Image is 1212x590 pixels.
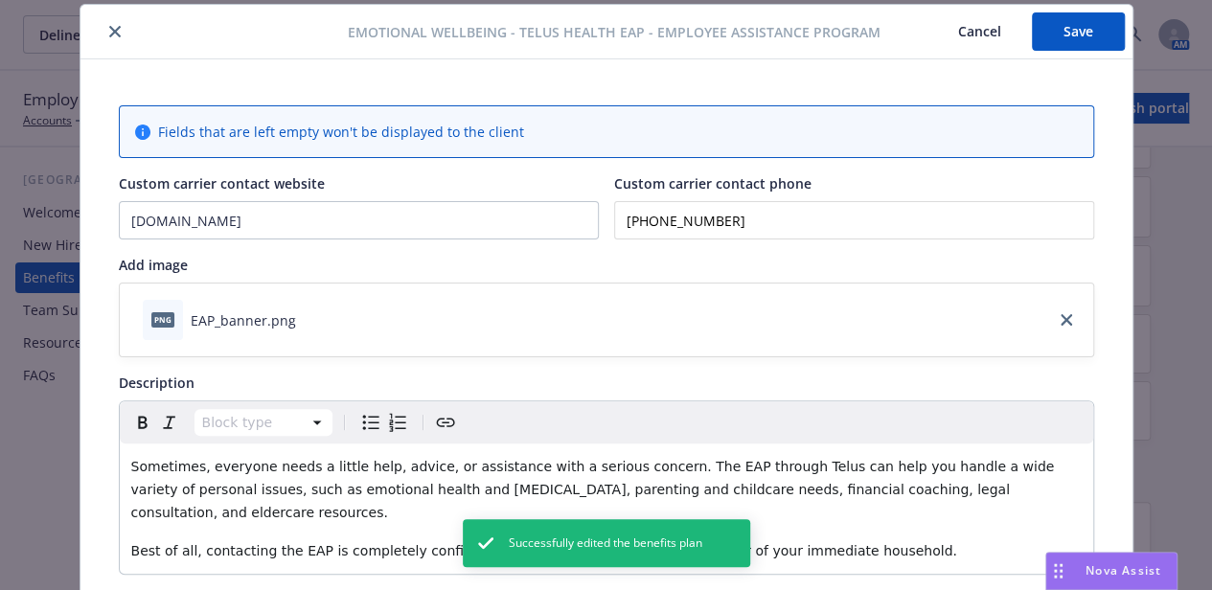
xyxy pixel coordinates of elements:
button: Bulleted list [357,409,384,436]
div: Drag to move [1046,553,1070,589]
span: Custom carrier contact phone [614,174,812,193]
button: download file [304,310,319,330]
button: close [103,20,126,43]
span: Fields that are left empty won't be displayed to the client [158,122,524,142]
span: png [151,312,174,327]
div: toggle group [357,409,411,436]
a: close [1055,308,1078,331]
span: Emotional Wellbeing - Telus Health EAP - Employee Assistance Program [348,22,880,42]
span: Custom carrier contact website [119,174,325,193]
span: Successfully edited the benefits plan [509,534,702,552]
button: Bold [129,409,156,436]
input: Add custom carrier contact website [120,202,598,238]
button: Save [1032,12,1125,51]
div: editable markdown [120,443,1093,574]
button: Cancel [927,12,1032,51]
span: Add image [119,256,188,274]
span: Sometimes, everyone needs a little help, advice, or assistance with a serious concern. The EAP th... [131,459,1059,520]
span: Best of all, contacting the EAP is completely confidential, free, and available to any member of ... [131,543,957,558]
button: Block type [194,409,332,436]
button: Italic [156,409,183,436]
span: Description [119,374,194,392]
button: Nova Assist [1045,552,1178,590]
span: Nova Assist [1086,562,1161,579]
input: Add custom carrier contact phone [614,201,1094,239]
button: Create link [432,409,459,436]
button: Numbered list [384,409,411,436]
div: EAP_banner.png [191,310,296,330]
